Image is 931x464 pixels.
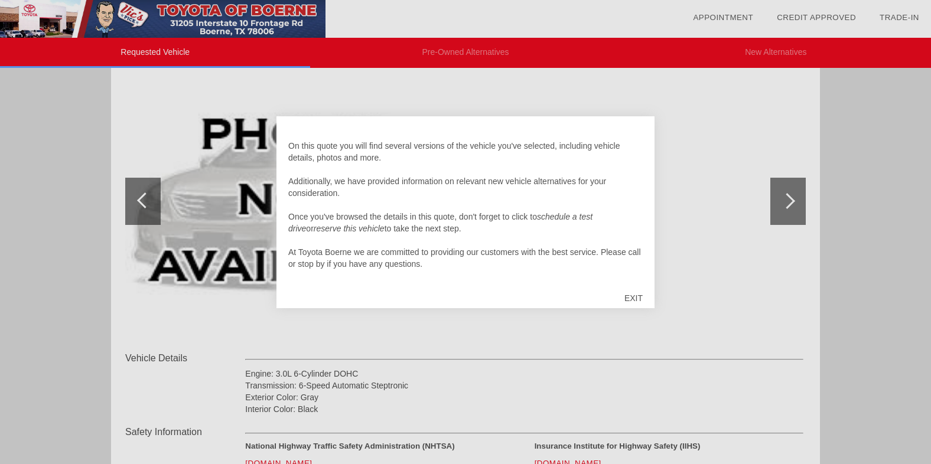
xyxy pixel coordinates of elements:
[777,13,856,22] a: Credit Approved
[288,212,593,233] em: schedule a test drive
[880,13,919,22] a: Trade-In
[693,13,753,22] a: Appointment
[613,280,655,316] div: EXIT
[314,224,385,233] em: reserve this vehicle
[288,128,643,282] div: Hello [PERSON_NAME], On this quote you will find several versions of the vehicle you've selected,...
